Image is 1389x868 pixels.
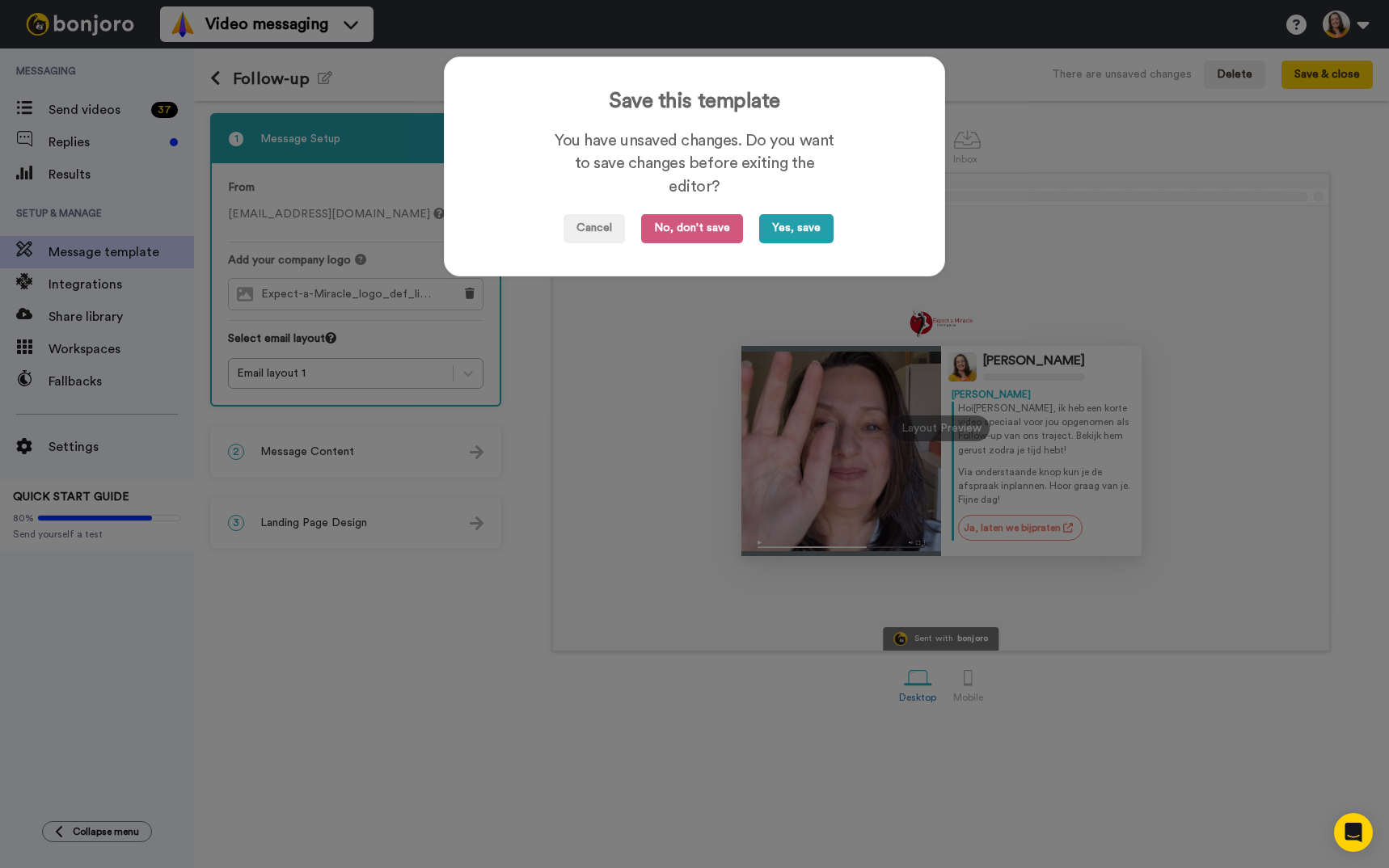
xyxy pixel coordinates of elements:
h3: Save this template [477,90,912,113]
div: Open Intercom Messenger [1334,813,1373,852]
div: You have unsaved changes. Do you want to save changes before exiting the editor? [553,129,836,199]
button: Yes, save [759,214,834,243]
button: Cancel [564,214,625,243]
button: No, don't save [641,214,743,243]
